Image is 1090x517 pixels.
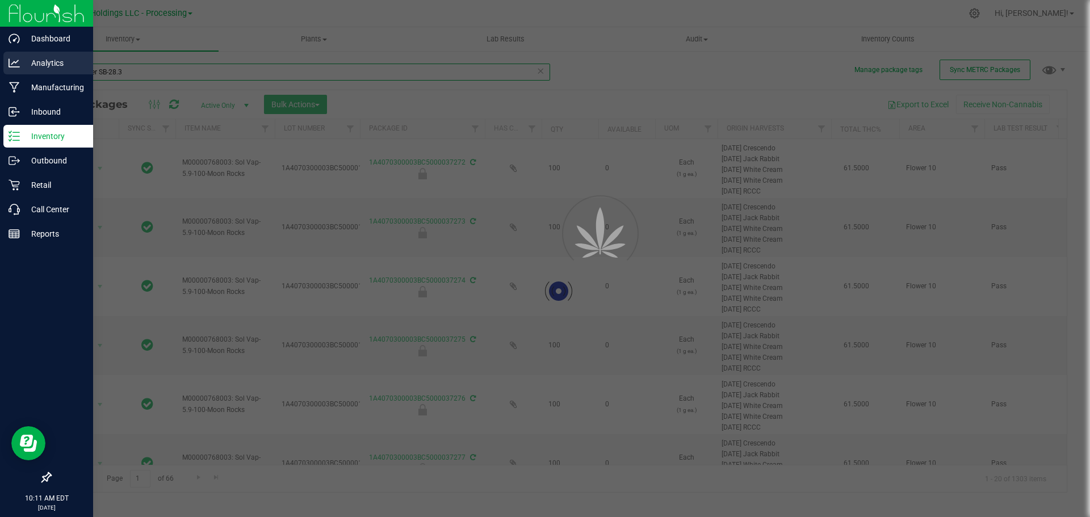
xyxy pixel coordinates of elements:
[9,155,20,166] inline-svg: Outbound
[20,203,88,216] p: Call Center
[20,32,88,45] p: Dashboard
[20,105,88,119] p: Inbound
[9,82,20,93] inline-svg: Manufacturing
[20,227,88,241] p: Reports
[5,503,88,512] p: [DATE]
[11,426,45,460] iframe: Resource center
[9,57,20,69] inline-svg: Analytics
[9,33,20,44] inline-svg: Dashboard
[9,179,20,191] inline-svg: Retail
[20,178,88,192] p: Retail
[20,154,88,167] p: Outbound
[9,228,20,239] inline-svg: Reports
[9,106,20,117] inline-svg: Inbound
[20,129,88,143] p: Inventory
[5,493,88,503] p: 10:11 AM EDT
[9,204,20,215] inline-svg: Call Center
[9,131,20,142] inline-svg: Inventory
[20,81,88,94] p: Manufacturing
[20,56,88,70] p: Analytics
